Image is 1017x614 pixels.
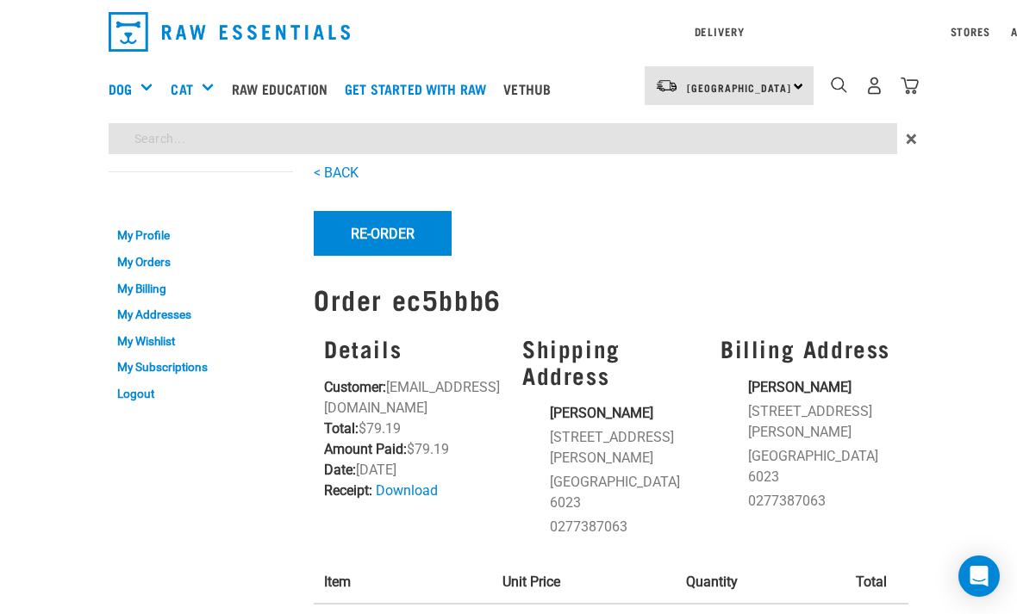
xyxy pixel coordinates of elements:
[831,77,847,93] img: home-icon-1@2x.png
[951,28,991,34] a: Stores
[314,561,492,604] th: Item
[324,335,502,362] h3: Details
[109,123,897,154] input: Search...
[228,54,340,123] a: Raw Education
[865,77,883,95] img: user.png
[522,335,700,388] h3: Shipping Address
[109,276,293,302] a: My Billing
[748,401,898,443] li: [STREET_ADDRESS][PERSON_NAME]
[324,462,356,478] strong: Date:
[95,5,922,59] nav: dropdown navigation
[109,223,293,250] a: My Profile
[314,325,512,551] div: [EMAIL_ADDRESS][DOMAIN_NAME] $79.19 $79.19 [DATE]
[687,84,791,90] span: [GEOGRAPHIC_DATA]
[109,78,132,99] a: Dog
[748,446,898,487] li: [GEOGRAPHIC_DATA] 6023
[499,54,564,123] a: Vethub
[721,335,898,362] h3: Billing Address
[676,561,845,604] th: Quantity
[109,381,293,407] a: Logout
[171,78,192,99] a: Cat
[958,555,1000,597] div: Open Intercom Messenger
[906,123,917,154] span: ×
[655,78,678,94] img: van-moving.png
[109,189,192,196] a: My Account
[314,283,908,314] h1: Order ec5bbb6
[314,164,359,181] a: < BACK
[550,427,700,468] li: [STREET_ADDRESS][PERSON_NAME]
[324,482,372,499] strong: Receipt:
[324,420,359,437] strong: Total:
[109,301,293,328] a: My Addresses
[376,482,438,499] a: Download
[324,441,407,457] strong: Amount Paid:
[109,12,350,52] img: Raw Essentials Logo
[109,249,293,276] a: My Orders
[901,77,919,95] img: home-icon@2x.png
[314,211,452,256] button: Re-Order
[492,561,676,604] th: Unit Price
[324,379,386,395] strong: Customer:
[109,328,293,355] a: My Wishlist
[695,28,745,34] a: Delivery
[550,517,700,537] li: 0277387063
[845,561,908,604] th: Total
[109,355,293,381] a: My Subscriptions
[550,472,700,513] li: [GEOGRAPHIC_DATA] 6023
[550,405,653,421] strong: [PERSON_NAME]
[340,54,499,123] a: Get started with Raw
[748,491,898,512] li: 0277387063
[748,379,852,395] strong: [PERSON_NAME]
